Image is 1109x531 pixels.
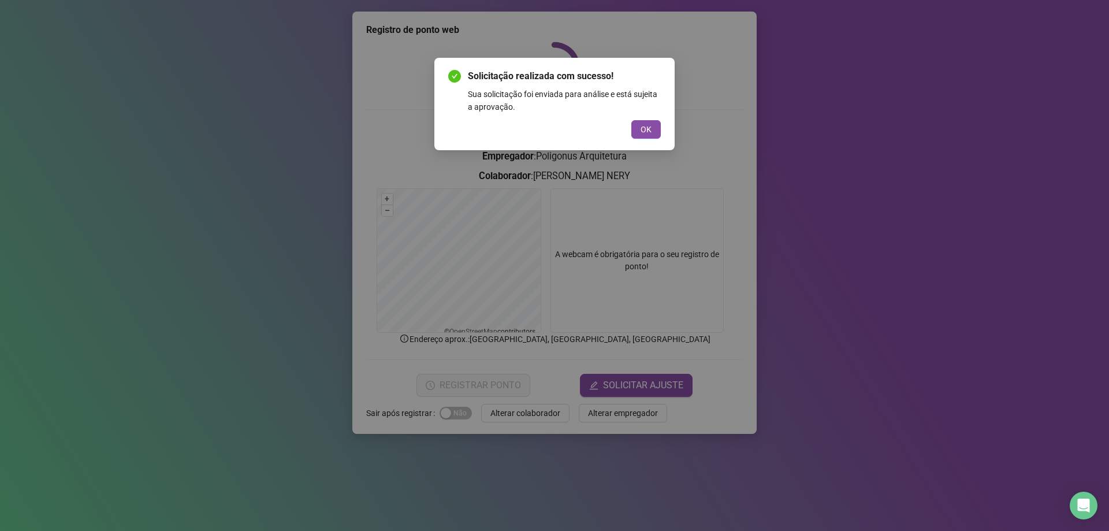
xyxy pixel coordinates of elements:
div: Open Intercom Messenger [1070,492,1097,519]
span: Solicitação realizada com sucesso! [468,69,661,83]
div: Sua solicitação foi enviada para análise e está sujeita a aprovação. [468,88,661,113]
span: OK [641,123,652,136]
span: check-circle [448,70,461,83]
button: OK [631,120,661,139]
